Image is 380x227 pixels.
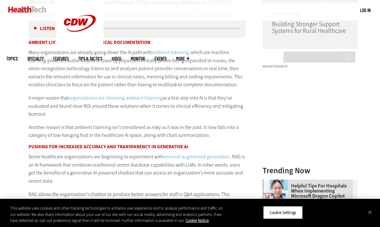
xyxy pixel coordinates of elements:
iframe: advertisement [263,71,358,150]
a: Log in [360,7,370,13]
h3: Trending Now [263,167,358,175]
span: More [176,56,189,61]
button: Cookie Settings [263,206,303,219]
div: This website uses cookies and other tracking technologies to enhance user experience and to analy... [10,205,228,224]
a: Tips & Tactics [78,56,102,61]
a: retrieval-augmented generation [163,153,230,160]
p: Another reason is that ambient listening isn’t considered as risky as it was in the past. It now ... [28,123,246,139]
a: organizations are choosing ambient listening [69,95,162,101]
a: Events [155,56,167,61]
a: MonITor [131,56,145,61]
h3: Pushing for Increased Accuracy and Transparency in Generative AI [28,144,246,149]
img: Doctor using phone to dictate to tablet [263,180,288,205]
a: Video [112,56,121,61]
p: Some healthcare organizations are beginning to experiment with . RAG is an AI framework that comb... [28,153,246,185]
h3: Advertisement [263,65,358,68]
a: More information about your privacy [186,218,209,223]
a: Helpful Tips for Hospitals When Implementing Microsoft Dragon Copilot [263,183,354,199]
img: Home [8,6,47,13]
a: Features [53,56,69,61]
p: A major reason that as a first step into AI is that they’ve evaluated and found clear ROI around ... [28,94,246,118]
button: Close [363,205,377,219]
span: Topics [6,56,18,61]
span: Specialty [27,56,44,61]
div: User menu [360,7,370,14]
p: RAG allows the organization’s chatbot to produce better answers for staff in Q&A applications. Th... [28,190,246,206]
a: Doctor using phone to dictate to tablet [263,180,291,185]
a: CDW [56,42,104,48]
